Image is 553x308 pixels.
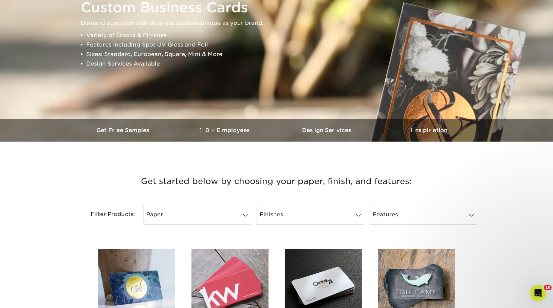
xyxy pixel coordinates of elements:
a: Get Free Samples [73,119,175,142]
li: Features Including Spot UV Gloss and Foil [87,40,478,50]
a: Finishes [257,205,364,224]
a: Inspiration [379,119,480,142]
h3: Inspiration [379,127,480,133]
h3: Design Services [277,127,379,133]
li: Sizes: Standard, European, Square, Mini & More [87,50,478,59]
a: Design Services [277,119,379,142]
li: Design Services Available [87,59,478,69]
iframe: Intercom live chat [530,285,546,301]
div: Filter Products: [73,205,141,224]
span: 10 [544,285,552,290]
a: Features [370,205,477,224]
li: Variety of Stocks & Finishes [87,31,478,40]
a: Paper [144,205,251,224]
p: Demand attention with business cards as unique as your brand. [81,18,478,28]
h3: Get Free Samples [73,127,175,133]
a: 10+ Employees [175,119,277,142]
h3: Get started below by choosing your paper, finish, and features: [78,166,475,197]
h3: 10+ Employees [175,127,277,133]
